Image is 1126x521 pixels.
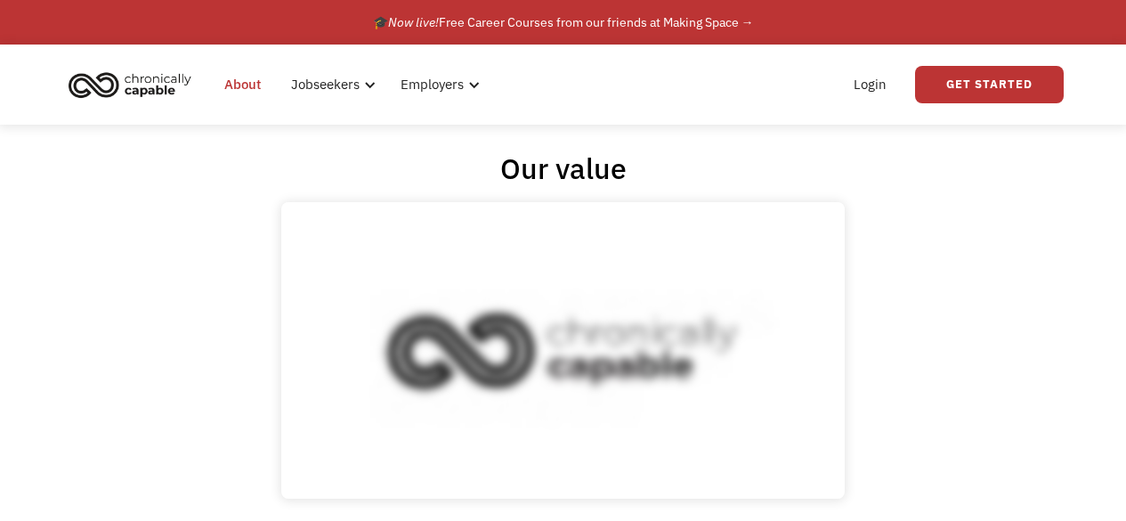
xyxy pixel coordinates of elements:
[843,56,897,113] a: Login
[388,14,439,30] em: Now live!
[63,65,205,104] a: home
[401,74,464,95] div: Employers
[291,74,360,95] div: Jobseekers
[500,151,627,186] h1: Our value
[214,56,271,113] a: About
[390,56,485,113] div: Employers
[373,12,754,33] div: 🎓 Free Career Courses from our friends at Making Space →
[915,66,1064,103] a: Get Started
[63,65,197,104] img: Chronically Capable logo
[280,56,381,113] div: Jobseekers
